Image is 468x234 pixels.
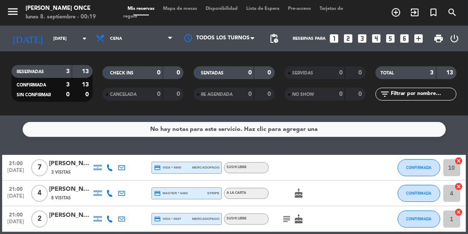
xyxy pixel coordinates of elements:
span: Reservas para [293,36,326,41]
strong: 0 [267,70,273,76]
span: [DATE] [5,219,26,229]
strong: 0 [177,91,182,97]
strong: 0 [177,70,182,76]
button: CONFIRMADA [398,210,440,228]
span: Sushi libre [227,217,247,220]
i: filter_list [380,89,390,99]
span: master * 6483 [154,190,188,197]
strong: 13 [446,70,455,76]
span: visa * 4900 [154,164,181,171]
i: looks_two [343,33,354,44]
span: SIN CONFIRMAR [17,93,51,97]
span: [DATE] [5,193,26,203]
div: lunes 8. septiembre - 00:19 [26,13,96,21]
i: cake [294,188,304,198]
span: CANCELADA [110,92,137,97]
i: arrow_drop_down [79,33,90,44]
strong: 0 [248,70,252,76]
strong: 0 [66,92,70,98]
span: RESERVADAS [17,70,44,74]
span: [DATE] [5,168,26,178]
i: credit_card [154,216,161,222]
span: 21:00 [5,158,26,168]
strong: 0 [358,91,363,97]
strong: 3 [66,68,70,74]
span: 3 Visitas [51,169,71,176]
i: menu [6,5,19,18]
span: RE AGENDADA [201,92,233,97]
button: CONFIRMADA [398,185,440,202]
span: SERVIDAS [292,71,313,75]
strong: 0 [358,70,363,76]
div: LOG OUT [447,26,462,51]
strong: 0 [248,91,252,97]
i: [DATE] [6,30,49,47]
i: looks_one [328,33,340,44]
button: menu [6,5,19,21]
span: CONFIRMADA [17,83,46,87]
strong: 3 [430,70,434,76]
span: 7 [31,159,48,176]
span: stripe [207,190,220,196]
span: Lista de Espera [242,6,284,11]
i: credit_card [154,190,161,197]
span: visa * 0697 [154,216,181,222]
i: cancel [455,157,463,165]
span: print [433,33,444,44]
i: power_settings_new [449,33,459,44]
i: credit_card [154,164,161,171]
span: Pre-acceso [284,6,315,11]
div: No hay notas para este servicio. Haz clic para agregar una [150,124,318,134]
input: Filtrar por nombre... [390,89,456,99]
i: cancel [455,208,463,216]
span: TOTAL [381,71,394,75]
span: CHECK INS [110,71,134,75]
span: Mapa de mesas [159,6,201,11]
strong: 0 [157,91,160,97]
i: looks_4 [371,33,382,44]
i: exit_to_app [410,7,420,18]
span: A LA CARTA [227,191,246,195]
span: 21:00 [5,184,26,193]
strong: 0 [157,70,160,76]
div: [PERSON_NAME] [49,210,92,220]
strong: 0 [339,70,343,76]
i: looks_3 [357,33,368,44]
strong: 3 [66,82,70,88]
i: subject [282,214,292,224]
span: 2 [31,210,48,228]
span: CONFIRMADA [406,191,431,195]
strong: 13 [82,68,90,74]
span: Disponibilidad [201,6,242,11]
strong: 0 [267,91,273,97]
span: 4 [31,185,48,202]
i: add_box [413,33,424,44]
span: pending_actions [269,33,279,44]
span: mercadopago [192,165,219,170]
i: looks_6 [399,33,410,44]
span: Sushi libre [227,166,247,169]
span: SENTADAS [201,71,224,75]
span: CONFIRMADA [406,165,431,170]
i: add_circle_outline [391,7,401,18]
span: NO SHOW [292,92,314,97]
span: CONFIRMADA [406,216,431,221]
i: cake [294,214,304,224]
span: mercadopago [192,216,219,222]
i: search [447,7,457,18]
span: Cena [110,36,122,41]
button: CONFIRMADA [398,159,440,176]
span: 21:00 [5,209,26,219]
i: turned_in_not [428,7,439,18]
strong: 13 [82,82,90,88]
strong: 0 [339,91,343,97]
span: Mis reservas [123,6,159,11]
div: [PERSON_NAME] Once [26,4,96,13]
strong: 0 [85,92,90,98]
i: cancel [455,182,463,191]
i: looks_5 [385,33,396,44]
div: [PERSON_NAME] [49,159,92,169]
span: 8 Visitas [51,195,71,201]
div: [PERSON_NAME] [49,184,92,194]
